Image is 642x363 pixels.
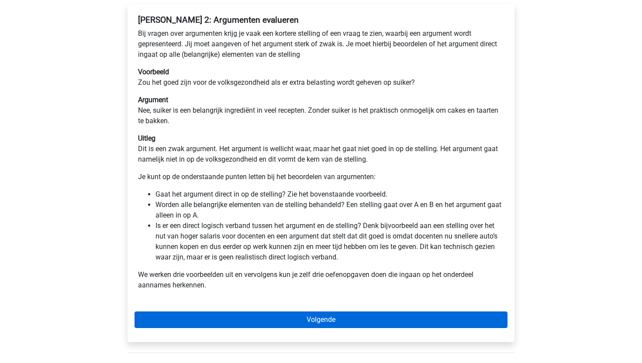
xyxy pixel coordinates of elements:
li: Worden alle belangrijke elementen van de stelling behandeld? Een stelling gaat over A en B en het... [155,200,504,221]
b: [PERSON_NAME] 2: Argumenten evalueren [138,15,299,25]
p: Nee, suiker is een belangrijk ingrediënt in veel recepten. Zonder suiker is het praktisch onmogel... [138,95,504,126]
li: Is er een direct logisch verband tussen het argument en de stelling? Denk bijvoorbeeld aan een st... [155,221,504,263]
b: Argument [138,96,168,104]
b: Voorbeeld [138,68,169,76]
a: Volgende [135,311,507,328]
p: Bij vragen over argumenten krijg je vaak een kortere stelling of een vraag te zien, waarbij een a... [138,28,504,60]
b: Uitleg [138,134,155,142]
li: Gaat het argument direct in op de stelling? Zie het bovenstaande voorbeeld. [155,189,504,200]
p: We werken drie voorbeelden uit en vervolgens kun je zelf drie oefenopgaven doen die ingaan op het... [138,270,504,290]
p: Dit is een zwak argument. Het argument is wellicht waar, maar het gaat niet goed in op de stellin... [138,133,504,165]
p: Je kunt op de onderstaande punten letten bij het beoordelen van argumenten: [138,172,504,182]
p: Zou het goed zijn voor de volksgezondheid als er extra belasting wordt geheven op suiker? [138,67,504,88]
